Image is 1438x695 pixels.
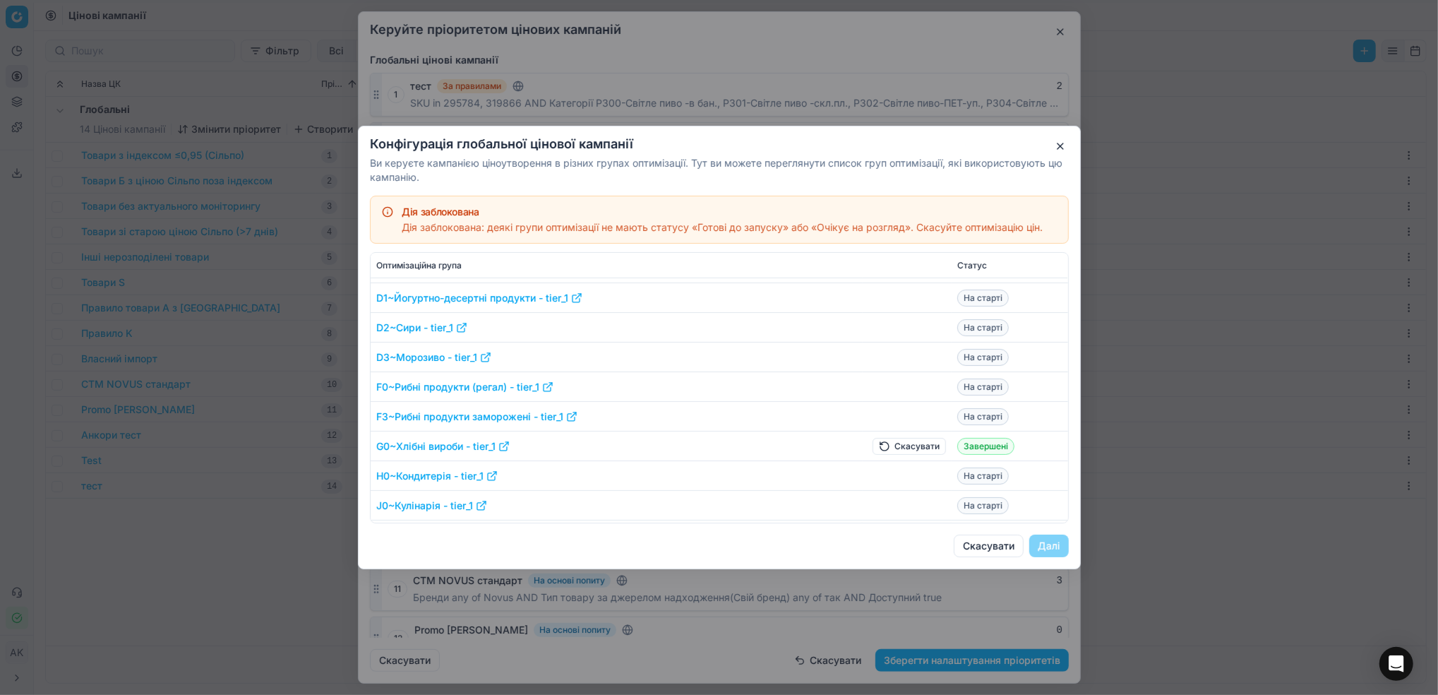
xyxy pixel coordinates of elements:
[402,220,1057,234] div: Дія заблокована: деякі групи оптимізації не мають статусу «Готові до запуску» або «Очікує на розг...
[376,350,491,364] a: D3~Морозиво - tier_1
[957,260,987,271] span: Статус
[376,380,553,394] a: F0~Рибні продукти (регал) - tier_1
[402,205,1057,219] div: Дія заблокована
[376,291,582,305] a: D1~Йогуртно-десертні продукти - tier_1
[376,439,510,453] a: G0~Хлібні вироби - tier_1
[376,410,577,424] a: F3~Рибні продукти заморожені - tier_1
[957,379,1009,396] span: На старті
[873,438,946,455] button: Скасувати
[376,499,487,513] a: J0~Кулінарія - tier_1
[370,156,1069,184] p: Ви керуєте кампанією ціноутворення в різних групах оптимізації. Тут ви можете переглянути список ...
[376,321,467,335] a: D2~Сири - tier_1
[957,349,1009,366] span: На старті
[957,319,1009,336] span: На старті
[376,260,462,271] span: Оптимізаційна група
[957,497,1009,514] span: На старті
[1029,535,1069,557] button: Далі
[370,138,1069,150] h2: Конфігурація глобальної цінової кампанії
[954,535,1024,557] button: Скасувати
[957,408,1009,425] span: На старті
[957,290,1009,307] span: На старті
[957,468,1009,485] span: На старті
[376,469,498,483] a: H0~Кондитерія - tier_1
[957,438,1014,455] span: Завершені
